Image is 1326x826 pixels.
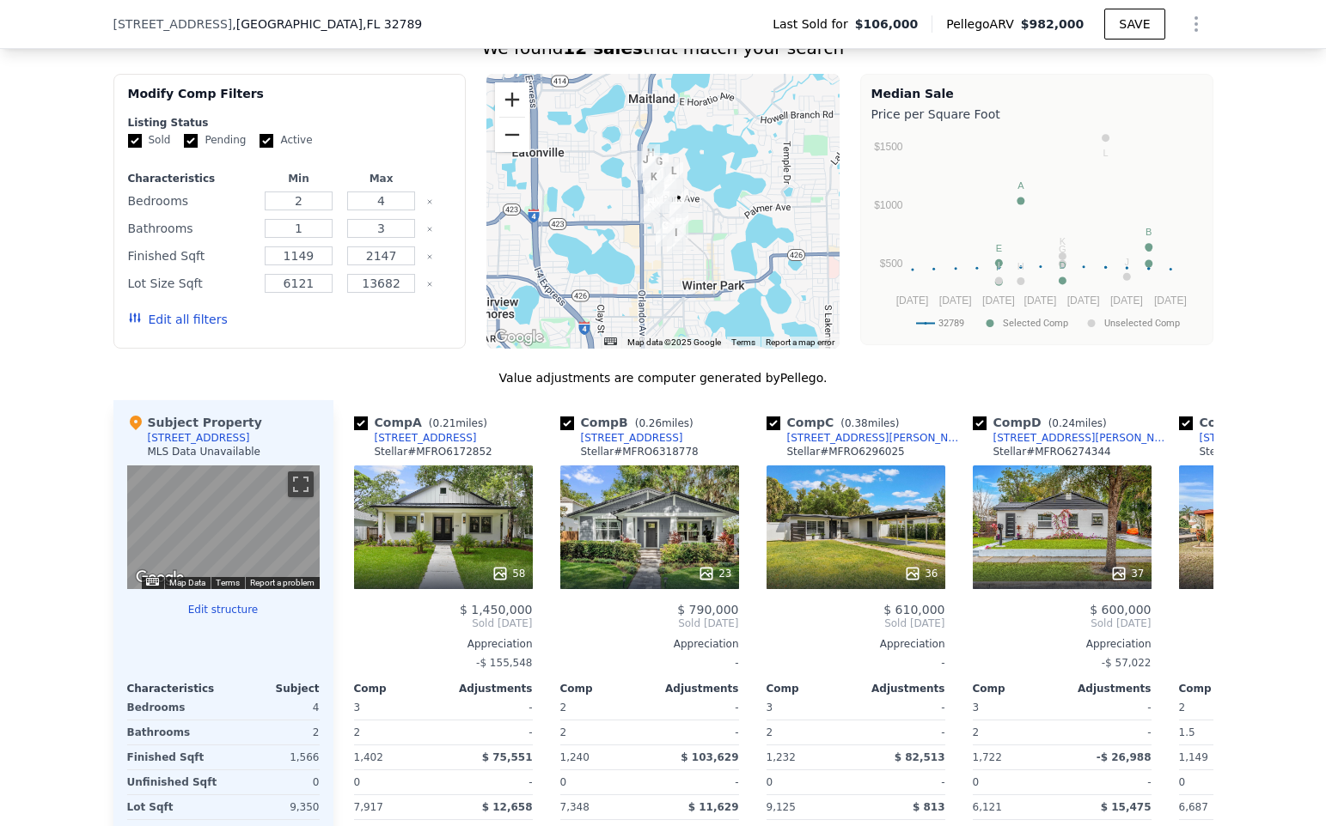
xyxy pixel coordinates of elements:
text: $1500 [874,141,903,153]
text: [DATE] [1154,295,1187,307]
img: Google [131,567,188,589]
div: Finished Sqft [127,745,220,769]
text: D [1059,260,1066,270]
div: Stellar # MFRO6269248 [1200,445,1317,459]
span: , FL 32789 [363,17,422,31]
span: [STREET_ADDRESS] [113,15,233,33]
div: Min [260,172,336,185]
a: [STREET_ADDRESS] [354,431,477,445]
span: Last Sold for [773,15,855,33]
div: - [653,695,739,720]
label: Sold [128,133,171,148]
span: $106,000 [855,15,919,33]
span: -$ 155,548 [476,657,532,669]
a: Report a problem [250,578,315,587]
span: 0.26 [639,417,662,429]
div: Listing Status [128,116,452,130]
button: Zoom out [495,118,529,152]
div: 2 [227,720,320,744]
text: A [1017,180,1024,191]
span: Map data ©2025 Google [627,337,721,347]
div: 23 [698,565,731,582]
div: Comp [973,682,1062,695]
div: Comp [560,682,650,695]
div: Median Sale [871,85,1202,102]
div: - [447,695,533,720]
a: Report a map error [766,337,834,347]
span: 0 [767,776,773,788]
div: - [767,651,945,675]
text: 32789 [938,318,964,329]
a: Terms (opens in new tab) [216,578,240,587]
div: Comp [767,682,856,695]
div: Comp C [767,414,907,431]
div: Comp A [354,414,494,431]
div: Lot Size Sqft [128,271,254,295]
div: [STREET_ADDRESS] [148,431,250,445]
span: , [GEOGRAPHIC_DATA] [232,15,422,33]
button: Edit all filters [128,311,228,328]
span: 3 [354,701,361,714]
span: 1,402 [354,751,383,763]
div: - [447,770,533,794]
div: Characteristics [127,682,223,695]
img: Google [491,326,547,349]
div: Appreciation [560,637,739,651]
span: 6,687 [1179,801,1208,813]
div: 678 Depugh St [667,224,686,253]
div: Finished Sqft [128,244,254,268]
span: 0.24 [1052,417,1075,429]
span: 0 [1179,776,1186,788]
div: Comp [354,682,443,695]
a: Terms (opens in new tab) [731,337,755,347]
text: I [997,260,999,270]
div: Appreciation [767,637,945,651]
span: ( miles) [422,417,494,429]
div: 843 W Swoope Ave [656,217,675,246]
div: - [447,720,533,744]
div: 781 Northwood Cir [669,189,688,218]
div: Appreciation [354,637,533,651]
text: $500 [879,258,902,270]
input: Sold [128,134,142,148]
div: Bathrooms [128,216,254,240]
text: J [1124,257,1129,267]
div: 1,566 [227,745,320,769]
div: - [1066,720,1152,744]
span: ( miles) [834,417,906,429]
text: [DATE] [982,295,1015,307]
text: L [1103,148,1108,158]
span: 0.21 [433,417,456,429]
span: Sold [DATE] [767,616,945,630]
div: Lot Sqft [127,795,220,819]
div: [STREET_ADDRESS] [581,431,683,445]
span: 1,722 [973,751,1002,763]
span: $ 813 [913,801,945,813]
div: - [859,770,945,794]
div: Bedrooms [128,189,254,213]
div: - [859,695,945,720]
div: - [859,720,945,744]
div: - [560,651,739,675]
button: Keyboard shortcuts [604,337,616,345]
text: [DATE] [1109,295,1142,307]
span: 1,240 [560,751,590,763]
label: Active [260,133,312,148]
input: Pending [184,134,198,148]
span: 6,121 [973,801,1002,813]
div: Comp B [560,414,700,431]
button: Keyboard shortcuts [146,578,158,586]
button: Clear [426,198,433,205]
div: Adjustments [1062,682,1152,695]
div: Price per Square Foot [871,102,1202,126]
span: 0.38 [845,417,868,429]
div: 4 [227,695,320,720]
button: Clear [426,281,433,288]
text: H [1017,261,1024,271]
div: 1137 Oaks Blvd [657,180,676,210]
div: Stellar # MFRO6172852 [375,445,492,459]
a: [STREET_ADDRESS] [1179,431,1302,445]
span: $ 82,513 [895,751,945,763]
span: 3 [973,701,980,714]
span: 0 [560,776,567,788]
